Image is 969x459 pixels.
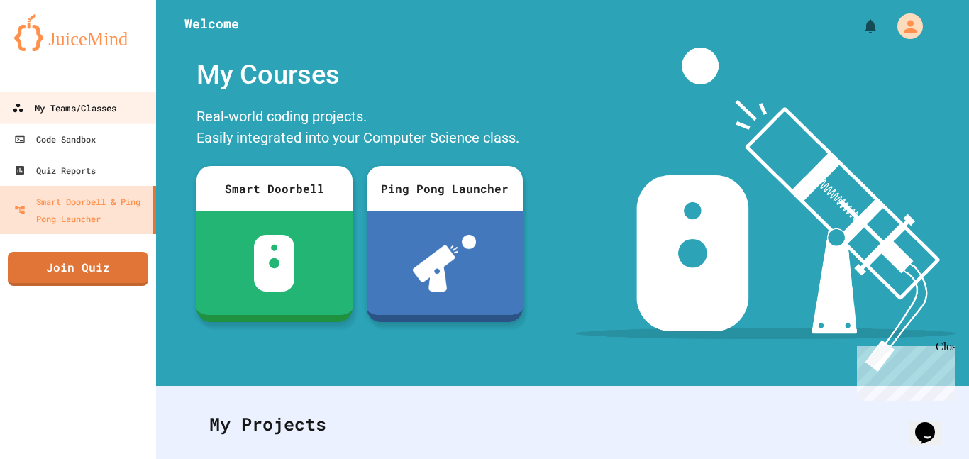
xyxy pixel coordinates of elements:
[909,402,955,445] iframe: chat widget
[851,341,955,401] iframe: chat widget
[14,131,96,148] div: Code Sandbox
[6,6,98,90] div: Chat with us now!Close
[882,10,926,43] div: My Account
[367,166,523,211] div: Ping Pong Launcher
[195,397,930,452] div: My Projects
[189,102,530,155] div: Real-world coding projects. Easily integrated into your Computer Science class.
[14,193,148,227] div: Smart Doorbell & Ping Pong Launcher
[189,48,530,102] div: My Courses
[575,48,956,372] img: banner-image-my-projects.png
[8,252,148,286] a: Join Quiz
[836,14,882,38] div: My Notifications
[254,235,294,292] img: sdb-white.svg
[196,166,353,211] div: Smart Doorbell
[413,235,476,292] img: ppl-with-ball.png
[14,162,96,179] div: Quiz Reports
[12,99,116,117] div: My Teams/Classes
[14,14,142,51] img: logo-orange.svg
